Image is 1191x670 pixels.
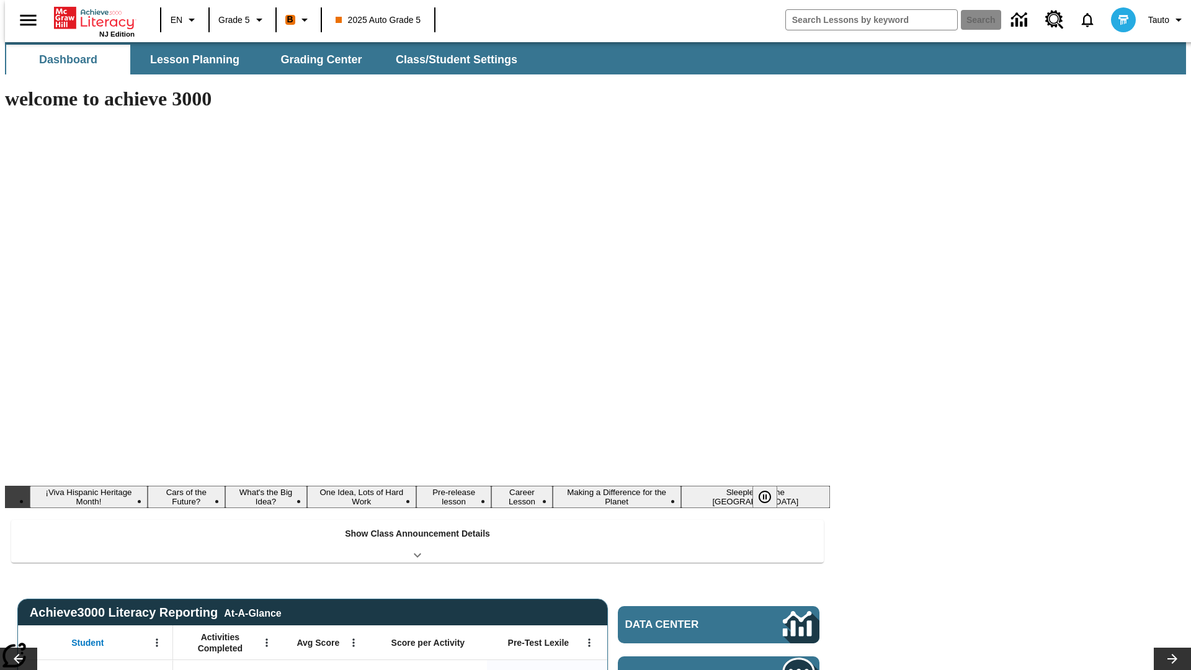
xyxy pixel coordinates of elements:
input: search field [786,10,957,30]
button: Open Menu [148,633,166,652]
span: Achieve3000 Literacy Reporting [30,605,282,620]
span: Grading Center [280,53,362,67]
a: Data Center [1004,3,1038,37]
button: Slide 3 What's the Big Idea? [225,486,307,508]
a: Resource Center, Will open in new tab [1038,3,1071,37]
button: Class/Student Settings [386,45,527,74]
span: EN [171,14,182,27]
button: Open Menu [580,633,599,652]
button: Profile/Settings [1143,9,1191,31]
h1: welcome to achieve 3000 [5,87,830,110]
p: Show Class Announcement Details [345,527,490,540]
span: Student [71,637,104,648]
a: Data Center [618,606,819,643]
a: Notifications [1071,4,1104,36]
button: Slide 6 Career Lesson [491,486,552,508]
div: At-A-Glance [224,605,281,619]
span: Lesson Planning [150,53,239,67]
span: Dashboard [39,53,97,67]
span: Class/Student Settings [396,53,517,67]
button: Slide 2 Cars of the Future? [148,486,225,508]
span: Grade 5 [218,14,250,27]
div: SubNavbar [5,42,1186,74]
img: avatar image [1111,7,1136,32]
span: B [287,12,293,27]
button: Open side menu [10,2,47,38]
button: Open Menu [344,633,363,652]
button: Slide 7 Making a Difference for the Planet [553,486,681,508]
button: Language: EN, Select a language [165,9,205,31]
button: Slide 1 ¡Viva Hispanic Heritage Month! [30,486,148,508]
span: Score per Activity [391,637,465,648]
button: Slide 8 Sleepless in the Animal Kingdom [681,486,830,508]
span: Data Center [625,619,741,631]
div: SubNavbar [5,45,529,74]
button: Grading Center [259,45,383,74]
button: Select a new avatar [1104,4,1143,36]
button: Grade: Grade 5, Select a grade [213,9,272,31]
button: Dashboard [6,45,130,74]
span: Pre-Test Lexile [508,637,569,648]
span: NJ Edition [99,30,135,38]
button: Boost Class color is orange. Change class color [280,9,317,31]
button: Lesson Planning [133,45,257,74]
button: Slide 5 Pre-release lesson [416,486,491,508]
button: Slide 4 One Idea, Lots of Hard Work [307,486,417,508]
a: Home [54,6,135,30]
div: Home [54,4,135,38]
button: Open Menu [257,633,276,652]
div: Show Class Announcement Details [11,520,824,563]
span: Avg Score [297,637,339,648]
button: Pause [752,486,777,508]
span: Tauto [1148,14,1169,27]
div: Pause [752,486,790,508]
span: Activities Completed [179,632,261,654]
button: Lesson carousel, Next [1154,648,1191,670]
span: 2025 Auto Grade 5 [336,14,421,27]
